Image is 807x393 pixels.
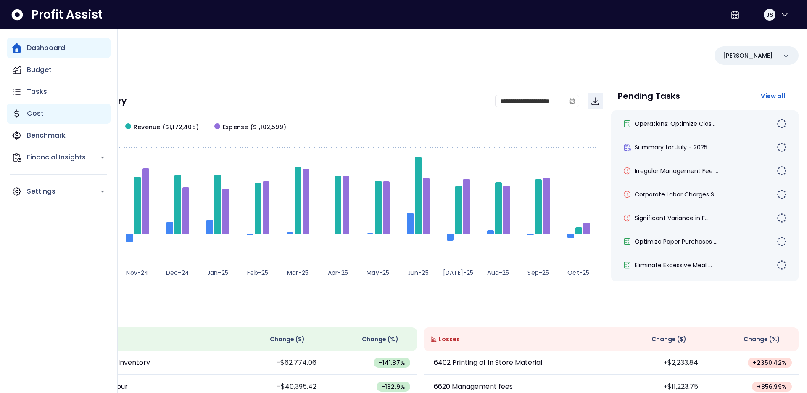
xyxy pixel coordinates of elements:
[287,268,309,277] text: Mar-25
[611,351,705,375] td: +$2,233.84
[567,268,589,277] text: Oct-25
[443,268,474,277] text: [DATE]-25
[777,119,787,129] img: todo
[367,268,389,277] text: May-25
[247,268,268,277] text: Feb-25
[382,382,405,391] span: -132.9 %
[487,268,509,277] text: Aug-25
[27,186,100,196] p: Settings
[651,335,686,344] span: Change ( $ )
[777,142,787,152] img: todo
[618,92,680,100] p: Pending Tasks
[777,213,787,223] img: todo
[766,11,773,19] span: JS
[126,268,148,277] text: Nov-24
[777,236,787,247] img: todo
[270,335,305,344] span: Change ( $ )
[635,190,718,199] span: Corporate Labor Charges S...
[635,167,718,175] span: Irregular Management Fee ...
[362,335,398,344] span: Change (%)
[569,98,575,104] svg: calendar
[27,152,100,162] p: Financial Insights
[27,43,65,53] p: Dashboard
[27,109,44,119] p: Cost
[328,268,348,277] text: Apr-25
[439,335,460,344] span: Losses
[229,351,323,375] td: -$62,774.06
[27,87,47,97] p: Tasks
[635,143,707,151] span: Summary for July - 2025
[527,268,549,277] text: Sep-25
[635,214,709,222] span: Significant Variance in F...
[408,268,429,277] text: Jun-25
[134,123,199,132] span: Revenue ($1,172,408)
[379,358,405,367] span: -141.87 %
[32,7,103,22] span: Profit Assist
[744,335,780,344] span: Change (%)
[754,88,792,104] button: View all
[434,358,542,368] p: 6402 Printing of In Store Material
[588,93,603,109] button: Download
[207,268,228,277] text: Jan-25
[635,119,715,128] span: Operations: Optimize Clos...
[27,65,52,75] p: Budget
[757,382,787,391] span: + 856.99 %
[434,382,513,392] p: 6620 Management fees
[223,123,286,132] span: Expense ($1,102,599)
[761,92,785,100] span: View all
[166,268,189,277] text: Dec-24
[777,189,787,199] img: todo
[723,51,773,60] p: [PERSON_NAME]
[27,130,66,141] p: Benchmark
[635,237,717,246] span: Optimize Paper Purchases ...
[635,261,712,269] span: Eliminate Excessive Meal ...
[42,309,799,317] p: Wins & Losses
[777,166,787,176] img: todo
[777,260,787,270] img: todo
[753,358,787,367] span: + 2350.42 %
